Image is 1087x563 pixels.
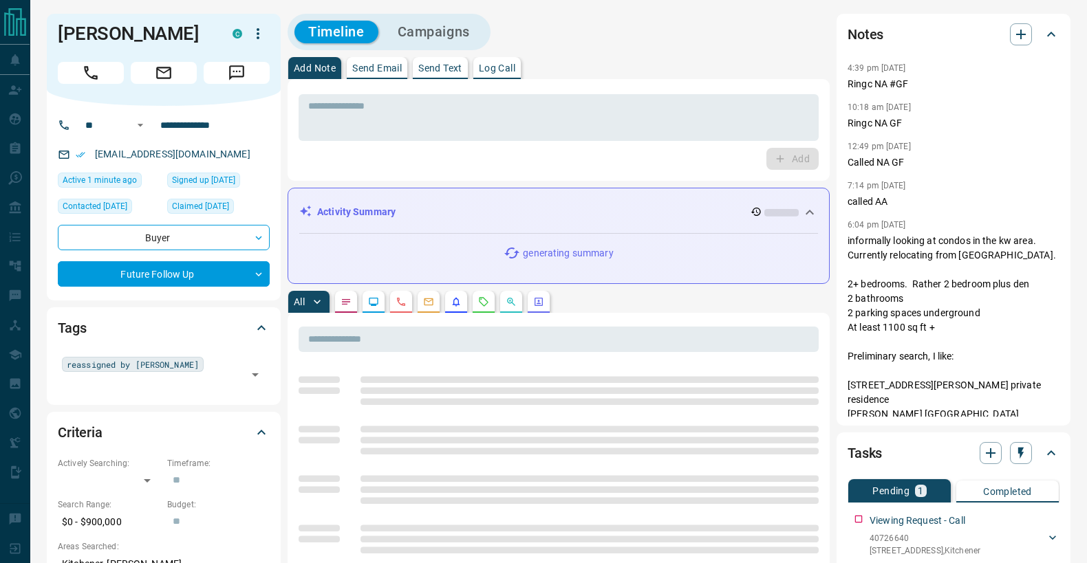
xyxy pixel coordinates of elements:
[58,261,270,287] div: Future Follow Up
[523,246,613,261] p: generating summary
[423,296,434,307] svg: Emails
[299,199,818,225] div: Activity Summary
[848,155,1059,170] p: Called NA GF
[67,357,199,371] span: reassigned by [PERSON_NAME]
[204,62,270,84] span: Message
[533,296,544,307] svg: Agent Actions
[479,63,515,73] p: Log Call
[294,21,378,43] button: Timeline
[848,116,1059,131] p: Ringc NA GF
[58,199,160,218] div: Tue Apr 08 2025
[167,498,270,511] p: Budget:
[870,529,1059,560] div: 40726640[STREET_ADDRESS],Kitchener
[172,173,235,187] span: Signed up [DATE]
[76,150,85,159] svg: Email Verified
[58,23,212,45] h1: [PERSON_NAME]
[506,296,517,307] svg: Opportunities
[63,199,127,213] span: Contacted [DATE]
[848,63,906,73] p: 4:39 pm [DATE]
[478,296,489,307] svg: Requests
[848,437,1059,470] div: Tasks
[58,311,270,344] div: Tags
[451,296,462,307] svg: Listing Alerts
[352,63,402,73] p: Send Email
[131,62,197,84] span: Email
[246,365,265,384] button: Open
[58,225,270,250] div: Buyer
[317,205,396,219] p: Activity Summary
[58,416,270,449] div: Criteria
[848,234,1059,522] p: informally looking at condos in the kw area. Currently relocating from [GEOGRAPHIC_DATA]. 2+ bedr...
[233,29,242,38] div: condos.ca
[872,486,910,496] p: Pending
[848,142,911,151] p: 12:49 pm [DATE]
[848,181,906,190] p: 7:14 pm [DATE]
[58,421,103,443] h2: Criteria
[58,317,86,339] h2: Tags
[167,457,270,470] p: Timeframe:
[418,63,462,73] p: Send Text
[58,173,160,192] div: Wed Aug 13 2025
[848,102,911,112] p: 10:18 am [DATE]
[294,297,305,307] p: All
[58,498,160,511] p: Search Range:
[58,457,160,470] p: Actively Searching:
[918,486,923,496] p: 1
[848,195,1059,209] p: called AA
[58,540,270,553] p: Areas Searched:
[848,77,1059,91] p: Ringc NA #GF
[396,296,407,307] svg: Calls
[870,532,980,544] p: 40726640
[870,544,980,557] p: [STREET_ADDRESS] , Kitchener
[58,511,160,533] p: $0 - $900,000
[167,199,270,218] div: Sun Nov 17 2024
[341,296,352,307] svg: Notes
[368,296,379,307] svg: Lead Browsing Activity
[848,23,883,45] h2: Notes
[58,62,124,84] span: Call
[132,117,149,133] button: Open
[848,18,1059,51] div: Notes
[983,487,1032,496] p: Completed
[848,220,906,230] p: 6:04 pm [DATE]
[384,21,484,43] button: Campaigns
[63,173,137,187] span: Active 1 minute ago
[870,514,965,528] p: Viewing Request - Call
[167,173,270,192] div: Thu Jan 11 2024
[848,442,882,464] h2: Tasks
[294,63,336,73] p: Add Note
[95,148,250,159] a: [EMAIL_ADDRESS][DOMAIN_NAME]
[172,199,229,213] span: Claimed [DATE]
